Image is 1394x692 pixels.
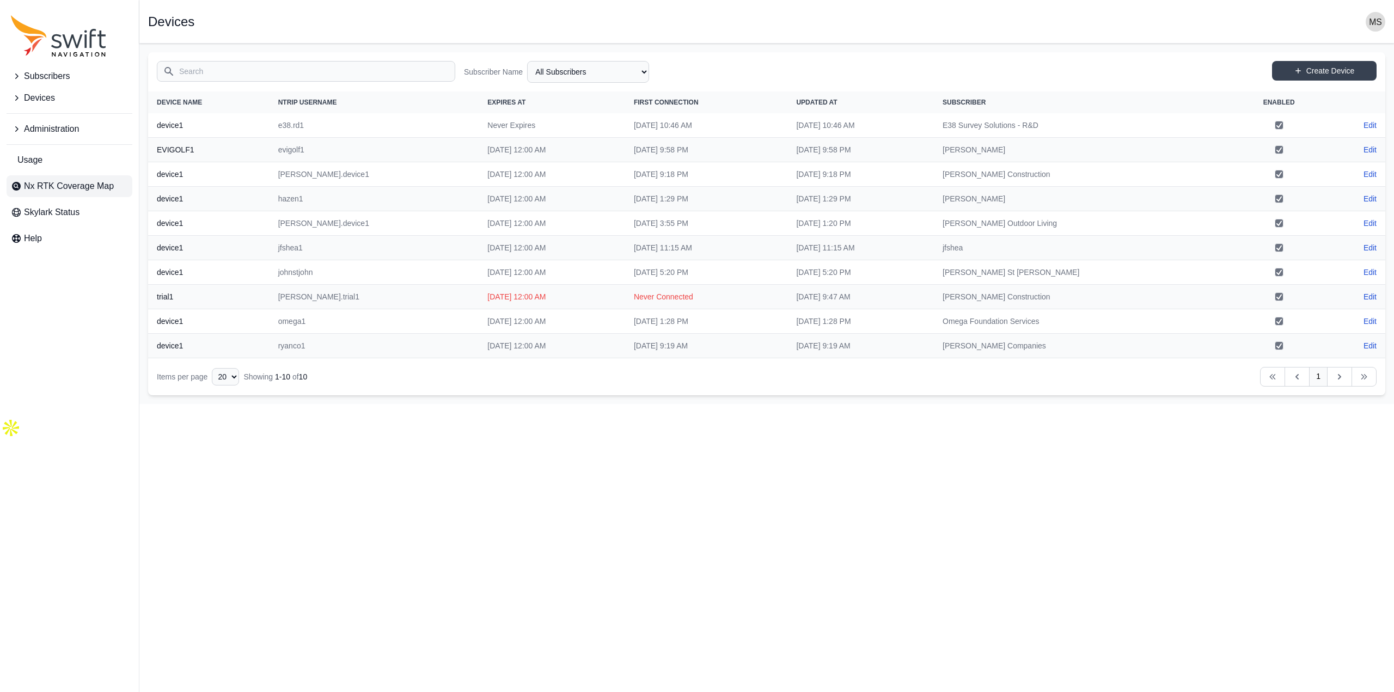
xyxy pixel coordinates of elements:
th: Enabled [1232,91,1326,113]
th: device1 [148,236,270,260]
td: jfshea1 [270,236,479,260]
td: [DATE] 9:58 PM [787,138,934,162]
th: trial1 [148,285,270,309]
nav: Table navigation [148,358,1385,395]
label: Subscriber Name [464,66,523,77]
td: [DATE] 12:00 AM [479,138,625,162]
td: [DATE] 12:00 AM [479,162,625,187]
td: [DATE] 3:55 PM [625,211,788,236]
a: Help [7,228,132,249]
a: Edit [1364,316,1377,327]
td: E38 Survey Solutions - R&D [934,113,1232,138]
span: Subscribers [24,70,70,83]
th: device1 [148,260,270,285]
td: [DATE] 9:47 AM [787,285,934,309]
span: Usage [17,154,42,167]
a: Edit [1364,120,1377,131]
td: [PERSON_NAME] Companies [934,334,1232,358]
span: Help [24,232,42,245]
th: device1 [148,309,270,334]
td: e38.rd1 [270,113,479,138]
td: [PERSON_NAME] Construction [934,162,1232,187]
button: Devices [7,87,132,109]
td: [PERSON_NAME].trial1 [270,285,479,309]
td: [PERSON_NAME].device1 [270,162,479,187]
button: Subscribers [7,65,132,87]
span: Nx RTK Coverage Map [24,180,114,193]
td: [DATE] 9:19 AM [787,334,934,358]
a: Edit [1364,340,1377,351]
td: evigolf1 [270,138,479,162]
th: device1 [148,334,270,358]
span: 10 [299,372,308,381]
a: Edit [1364,218,1377,229]
td: [DATE] 1:29 PM [625,187,788,211]
a: Edit [1364,193,1377,204]
td: [DATE] 12:00 AM [479,187,625,211]
td: [DATE] 10:46 AM [787,113,934,138]
td: [PERSON_NAME] St [PERSON_NAME] [934,260,1232,285]
td: [DATE] 9:19 AM [625,334,788,358]
th: Device Name [148,91,270,113]
span: Expires At [487,99,525,106]
td: Omega Foundation Services [934,309,1232,334]
td: Never Expires [479,113,625,138]
td: [PERSON_NAME] [934,138,1232,162]
td: Never Connected [625,285,788,309]
td: [DATE] 11:15 AM [625,236,788,260]
th: Subscriber [934,91,1232,113]
td: johnstjohn [270,260,479,285]
td: [DATE] 5:20 PM [625,260,788,285]
td: [DATE] 1:20 PM [787,211,934,236]
span: First Connection [634,99,699,106]
span: 1 - 10 [275,372,290,381]
td: ryanco1 [270,334,479,358]
a: Nx RTK Coverage Map [7,175,132,197]
td: [DATE] 5:20 PM [787,260,934,285]
td: [DATE] 12:00 AM [479,334,625,358]
td: [DATE] 12:00 AM [479,260,625,285]
a: Edit [1364,169,1377,180]
img: user photo [1366,12,1385,32]
span: Administration [24,123,79,136]
a: Edit [1364,267,1377,278]
select: Subscriber [527,61,649,83]
span: Items per page [157,372,207,381]
td: jfshea [934,236,1232,260]
th: NTRIP Username [270,91,479,113]
td: [DATE] 1:28 PM [787,309,934,334]
span: Devices [24,91,55,105]
span: Skylark Status [24,206,80,219]
a: Usage [7,149,132,171]
th: EVIGOLF1 [148,138,270,162]
td: [PERSON_NAME].device1 [270,211,479,236]
td: [DATE] 12:00 AM [479,211,625,236]
a: Create Device [1272,61,1377,81]
td: [PERSON_NAME] [934,187,1232,211]
select: Display Limit [212,368,239,385]
a: Edit [1364,242,1377,253]
td: omega1 [270,309,479,334]
td: [PERSON_NAME] Outdoor Living [934,211,1232,236]
td: [DATE] 9:58 PM [625,138,788,162]
td: [DATE] 12:00 AM [479,309,625,334]
td: [DATE] 1:29 PM [787,187,934,211]
td: [DATE] 11:15 AM [787,236,934,260]
th: device1 [148,113,270,138]
td: [DATE] 9:18 PM [625,162,788,187]
a: Skylark Status [7,201,132,223]
th: device1 [148,187,270,211]
td: [DATE] 12:00 AM [479,236,625,260]
input: Search [157,61,455,82]
td: [DATE] 12:00 AM [479,285,625,309]
td: [DATE] 9:18 PM [787,162,934,187]
td: [DATE] 1:28 PM [625,309,788,334]
a: Edit [1364,144,1377,155]
td: hazen1 [270,187,479,211]
h1: Devices [148,15,194,28]
a: Edit [1364,291,1377,302]
span: Updated At [796,99,837,106]
a: 1 [1309,367,1328,387]
th: device1 [148,211,270,236]
div: Showing of [243,371,307,382]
